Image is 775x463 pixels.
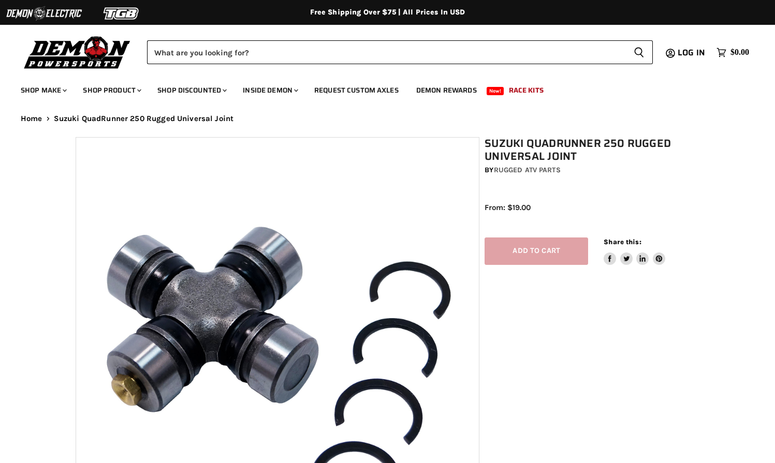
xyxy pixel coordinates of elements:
span: Log in [678,46,705,59]
a: Shop Make [13,80,73,101]
input: Search [147,40,625,64]
span: Share this: [604,238,641,246]
a: Request Custom Axles [306,80,406,101]
img: TGB Logo 2 [83,4,160,23]
a: Inside Demon [235,80,304,101]
span: Suzuki QuadRunner 250 Rugged Universal Joint [54,114,234,123]
a: Log in [673,48,711,57]
a: Shop Product [75,80,148,101]
span: New! [487,87,504,95]
img: Demon Powersports [21,34,134,70]
a: Shop Discounted [150,80,233,101]
a: Rugged ATV Parts [494,166,561,174]
a: Race Kits [501,80,551,101]
h1: Suzuki QuadRunner 250 Rugged Universal Joint [485,137,705,163]
span: $0.00 [730,48,749,57]
img: Demon Electric Logo 2 [5,4,83,23]
form: Product [147,40,653,64]
ul: Main menu [13,76,747,101]
button: Search [625,40,653,64]
span: From: $19.00 [485,203,531,212]
a: Demon Rewards [408,80,485,101]
div: by [485,165,705,176]
aside: Share this: [604,237,665,265]
a: $0.00 [711,45,754,60]
a: Home [21,114,42,123]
